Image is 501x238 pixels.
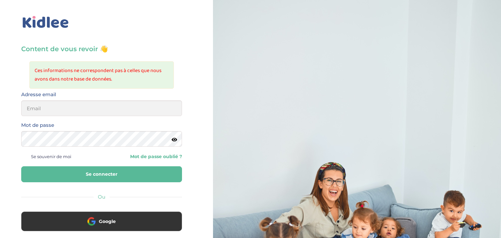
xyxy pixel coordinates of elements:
[106,154,182,160] a: Mot de passe oublié ?
[21,44,182,53] h3: Content de vous revoir 👋
[21,15,70,30] img: logo_kidlee_bleu
[31,152,71,161] span: Se souvenir de moi
[87,217,96,225] img: google.png
[35,67,169,83] li: Ces informations ne correspondent pas à celles que nous avons dans notre base de données.
[21,166,182,182] button: Se connecter
[21,121,54,129] label: Mot de passe
[99,218,116,225] span: Google
[21,212,182,231] button: Google
[21,223,182,229] a: Google
[21,90,56,99] label: Adresse email
[98,194,105,200] span: Ou
[21,100,182,116] input: Email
